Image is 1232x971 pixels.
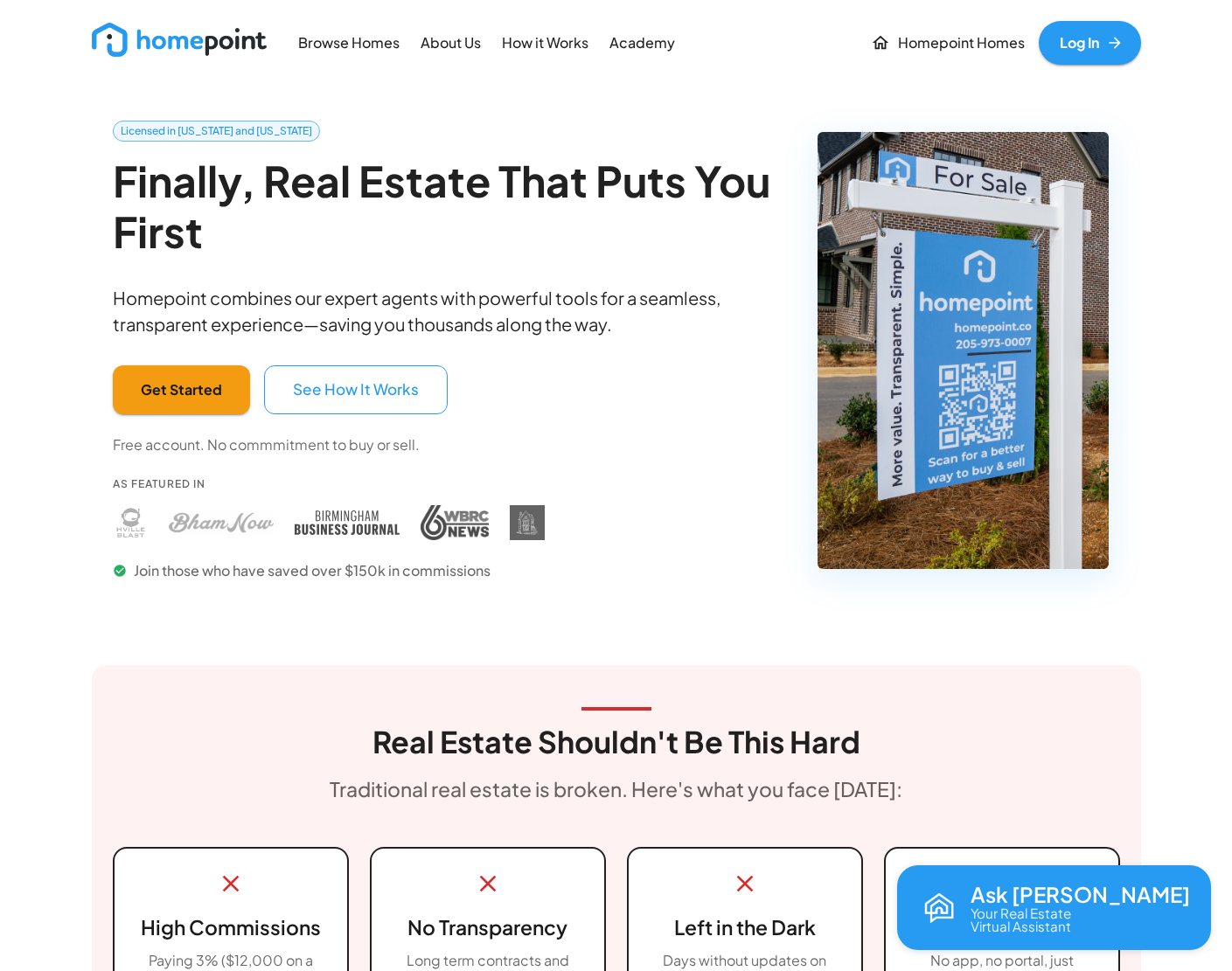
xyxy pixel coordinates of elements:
a: Log In [1039,21,1141,65]
img: WBRC press coverage - Homepoint featured in WBRC [421,505,489,540]
h6: Left in the Dark [650,912,840,944]
button: See How It Works [264,365,448,414]
img: Birmingham Business Journal press coverage - Homepoint featured in Birmingham Business Journal [295,505,400,540]
img: Huntsville Blast press coverage - Homepoint featured in Huntsville Blast [113,505,148,540]
p: Your Real Estate Virtual Assistant [971,906,1071,933]
img: Reva [918,887,960,929]
p: Free account. No commmitment to buy or sell. [113,435,420,455]
button: Get Started [113,365,250,414]
a: About Us [414,23,488,62]
h6: High Commissions [136,912,326,944]
a: How it Works [495,23,595,62]
img: Bham Now press coverage - Homepoint featured in Bham Now [169,505,274,540]
a: Homepoint Homes [864,21,1032,65]
p: Homepoint Homes [898,33,1025,53]
h2: Finally, Real Estate That Puts You First [113,156,773,256]
p: Join those who have saved over $150k in commissions [113,561,545,581]
p: About Us [421,33,481,53]
p: As Featured In [113,476,545,491]
img: DIY Homebuyers Academy press coverage - Homepoint featured in DIY Homebuyers Academy [510,505,545,540]
button: Open chat with Reva [897,865,1211,950]
img: new_logo_light.png [92,23,267,57]
p: Academy [609,33,675,53]
h6: No Transparency [393,912,583,944]
img: Homepoint real estate for sale sign - Licensed brokerage in Alabama and Tennessee [818,132,1109,569]
p: How it Works [502,33,588,53]
p: Homepoint combines our expert agents with powerful tools for a seamless, transparent experience—s... [113,285,773,337]
a: Academy [602,23,682,62]
h3: Real Estate Shouldn't Be This Hard [372,725,860,759]
h6: Traditional real estate is broken. Here's what you face [DATE]: [330,773,902,806]
span: Licensed in [US_STATE] and [US_STATE] [114,123,319,139]
p: Browse Homes [298,33,400,53]
p: Ask [PERSON_NAME] [971,883,1190,905]
a: Browse Homes [291,23,407,62]
a: Licensed in [US_STATE] and [US_STATE] [113,121,320,142]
